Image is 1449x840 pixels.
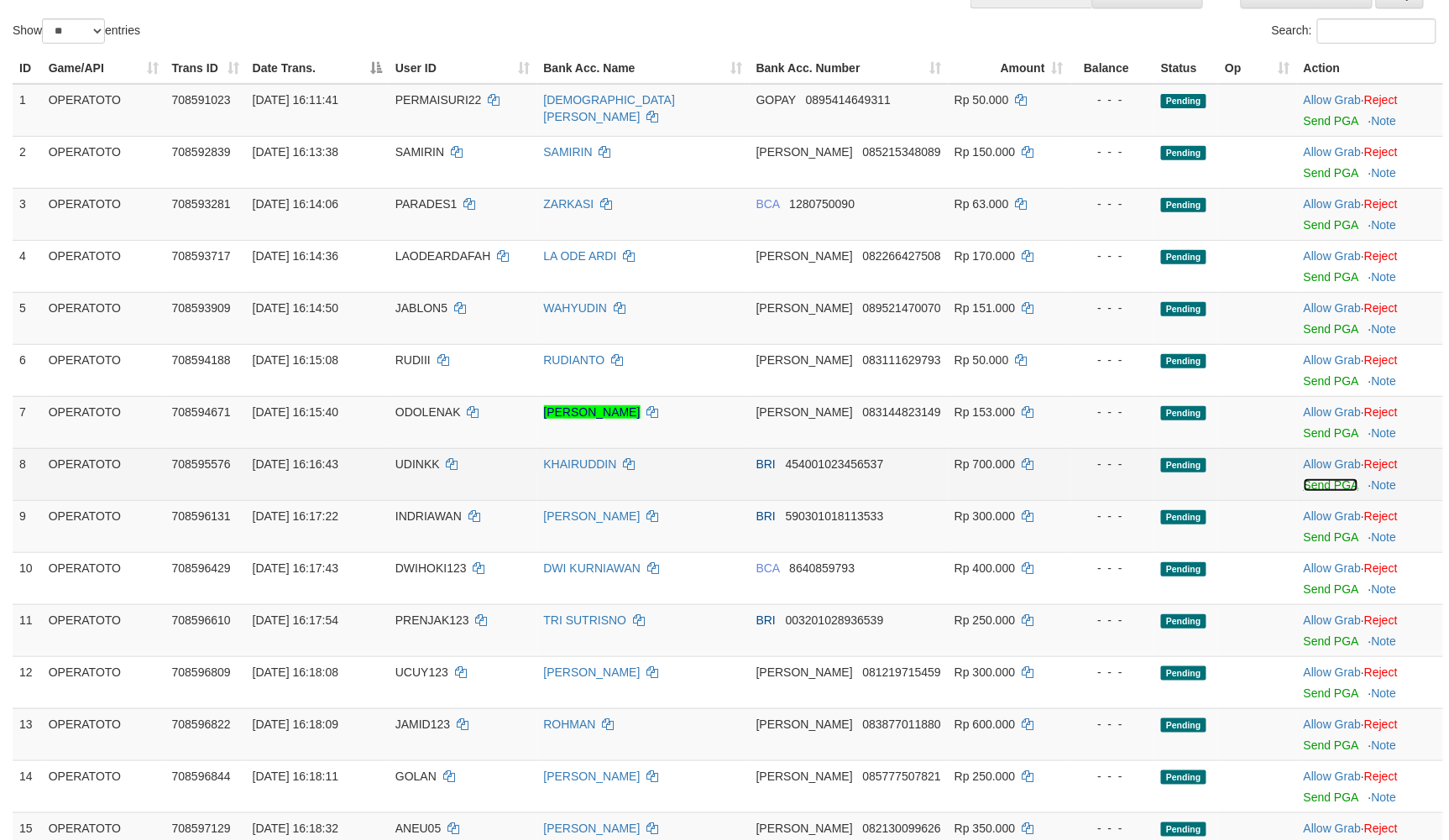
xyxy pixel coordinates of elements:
[863,301,941,315] span: Copy 089521470070 to clipboard
[756,353,853,367] span: [PERSON_NAME]
[172,353,231,367] span: 708594188
[1372,478,1397,492] a: Note
[1364,509,1398,523] a: Reject
[1304,738,1358,752] a: Send PGA
[172,249,231,263] span: 708593717
[1272,18,1436,44] label: Search:
[1161,666,1206,681] span: Pending
[1077,352,1148,368] div: - - -
[1304,249,1364,263] span: ·
[1077,612,1148,629] div: - - -
[537,53,750,84] th: Bank Acc. Name: activate to sort column ascending
[42,604,165,656] td: OPERATOTO
[1304,218,1358,232] a: Send PGA
[172,509,231,523] span: 708596131
[806,93,891,107] span: Copy 0895414649311 to clipboard
[1304,197,1361,211] a: Allow Grab
[1297,500,1443,552] td: ·
[786,509,884,523] span: Copy 590301018113533 to clipboard
[172,717,231,731] span: 708596822
[1161,510,1206,524] span: Pending
[1304,270,1358,284] a: Send PGA
[1161,198,1206,212] span: Pending
[1304,790,1358,804] a: Send PGA
[395,822,441,835] span: ANEU05
[1372,530,1397,544] a: Note
[544,509,641,523] a: [PERSON_NAME]
[955,770,1015,783] span: Rp 250.000
[756,93,796,107] span: GOPAY
[13,656,42,708] td: 12
[1372,166,1397,180] a: Note
[172,301,231,315] span: 708593909
[1297,760,1443,812] td: ·
[13,500,42,552] td: 9
[1304,166,1358,180] a: Send PGA
[395,353,431,367] span: RUDIII
[172,613,231,627] span: 708596610
[544,613,627,627] a: TRI SUTRISNO
[1304,822,1364,835] span: ·
[1077,768,1148,785] div: - - -
[1364,665,1398,679] a: Reject
[1372,582,1397,596] a: Note
[756,405,853,419] span: [PERSON_NAME]
[253,770,338,783] span: [DATE] 16:18:11
[1364,145,1398,159] a: Reject
[863,822,941,835] span: Copy 082130099626 to clipboard
[253,249,338,263] span: [DATE] 16:14:36
[756,197,780,211] span: BCA
[544,301,608,315] a: WAHYUDIN
[955,717,1015,731] span: Rp 600.000
[544,770,641,783] a: [PERSON_NAME]
[1304,93,1361,107] a: Allow Grab
[1372,218,1397,232] a: Note
[395,613,469,627] span: PRENJAK123
[786,613,884,627] span: Copy 003201028936539 to clipboard
[1161,562,1206,577] span: Pending
[544,405,641,419] a: [PERSON_NAME]
[1304,457,1361,471] a: Allow Grab
[1304,582,1358,596] a: Send PGA
[395,197,458,211] span: PARADES1
[1304,197,1364,211] span: ·
[955,457,1015,471] span: Rp 700.000
[253,561,338,575] span: [DATE] 16:17:43
[1304,686,1358,700] a: Send PGA
[955,301,1015,315] span: Rp 151.000
[1077,300,1148,316] div: - - -
[1161,770,1206,785] span: Pending
[395,665,448,679] span: UCUY123
[1372,322,1397,336] a: Note
[253,93,338,107] span: [DATE] 16:11:41
[395,561,467,575] span: DWIHOKI123
[863,770,941,783] span: Copy 085777507821 to clipboard
[756,145,853,159] span: [PERSON_NAME]
[1304,145,1361,159] a: Allow Grab
[1364,249,1398,263] a: Reject
[1161,822,1206,837] span: Pending
[1304,457,1364,471] span: ·
[948,53,1070,84] th: Amount: activate to sort column ascending
[1304,530,1358,544] a: Send PGA
[1304,249,1361,263] a: Allow Grab
[165,53,246,84] th: Trans ID: activate to sort column ascending
[1077,560,1148,577] div: - - -
[1297,240,1443,292] td: ·
[253,405,338,419] span: [DATE] 16:15:40
[756,301,853,315] span: [PERSON_NAME]
[1077,404,1148,420] div: - - -
[13,396,42,448] td: 7
[1304,405,1361,419] a: Allow Grab
[253,145,338,159] span: [DATE] 16:13:38
[955,822,1015,835] span: Rp 350.000
[756,613,776,627] span: BRI
[395,145,444,159] span: SAMIRIN
[13,708,42,760] td: 13
[789,561,855,575] span: Copy 8640859793 to clipboard
[1077,91,1148,108] div: - - -
[756,561,780,575] span: BCA
[1070,53,1154,84] th: Balance
[13,604,42,656] td: 11
[42,656,165,708] td: OPERATOTO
